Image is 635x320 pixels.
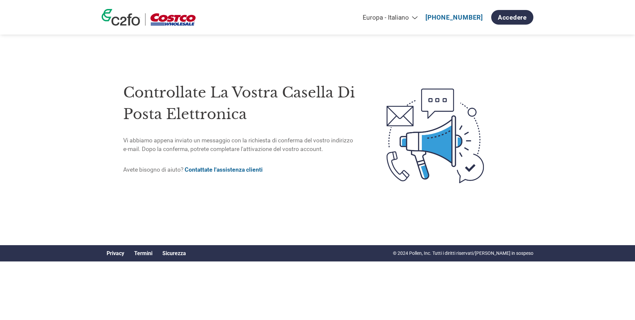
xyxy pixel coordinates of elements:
[107,250,124,256] a: Privacy
[162,250,186,256] a: Sicurezza
[425,14,483,21] a: [PHONE_NUMBER]
[185,166,263,173] a: Contattate l'assistenza clienti
[123,82,359,125] h1: Controllate la vostra casella di posta elettronica
[102,9,140,26] img: c2fo logo
[491,10,533,25] a: Accedere
[123,136,359,154] p: Vi abbiamo appena inviato un messaggio con la richiesta di conferma del vostro indirizzo e-mail. ...
[134,250,152,256] a: Termini
[359,77,512,195] img: open-email
[150,13,196,26] img: Costco
[393,250,533,257] p: © 2024 Pollen, Inc. Tutti i diritti riservati/[PERSON_NAME] in sospeso
[123,165,359,174] p: Avete bisogno di aiuto?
